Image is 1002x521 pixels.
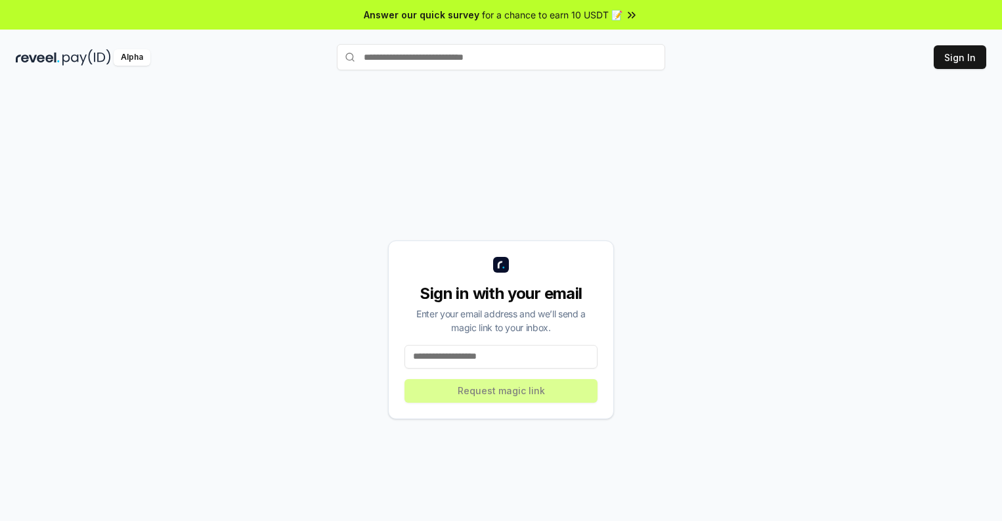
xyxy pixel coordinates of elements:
[934,45,986,69] button: Sign In
[404,307,598,334] div: Enter your email address and we’ll send a magic link to your inbox.
[16,49,60,66] img: reveel_dark
[114,49,150,66] div: Alpha
[482,8,622,22] span: for a chance to earn 10 USDT 📝
[364,8,479,22] span: Answer our quick survey
[493,257,509,273] img: logo_small
[404,283,598,304] div: Sign in with your email
[62,49,111,66] img: pay_id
